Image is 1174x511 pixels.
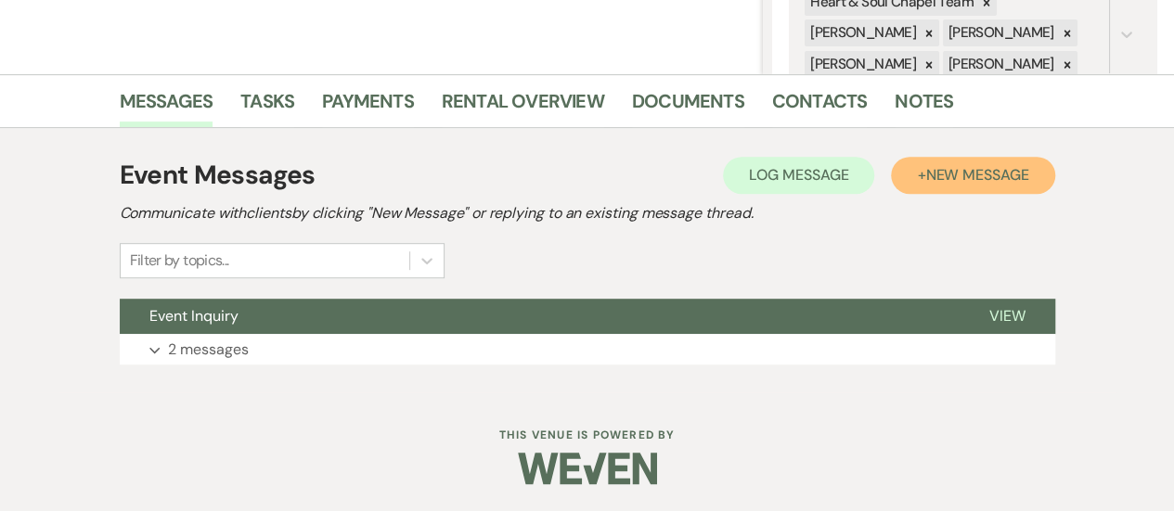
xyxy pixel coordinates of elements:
a: Rental Overview [442,86,604,127]
span: New Message [925,165,1028,185]
div: Filter by topics... [130,249,229,272]
div: [PERSON_NAME] [943,19,1057,46]
span: Event Inquiry [149,306,239,326]
button: Event Inquiry [120,299,960,334]
button: +New Message [891,157,1054,194]
a: Tasks [240,86,294,127]
h2: Communicate with clients by clicking "New Message" or replying to an existing message thread. [120,202,1055,224]
a: Notes [895,86,953,127]
span: View [989,306,1026,326]
img: Weven Logo [518,436,657,501]
span: Log Message [749,165,848,185]
a: Contacts [772,86,868,127]
a: Messages [120,86,213,127]
button: View [960,299,1055,334]
button: Log Message [723,157,874,194]
a: Payments [322,86,414,127]
div: [PERSON_NAME] [805,19,919,46]
p: 2 messages [168,338,249,362]
div: [PERSON_NAME] [943,51,1057,78]
div: [PERSON_NAME] [805,51,919,78]
a: Documents [632,86,744,127]
button: 2 messages [120,334,1055,365]
h1: Event Messages [120,156,316,195]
